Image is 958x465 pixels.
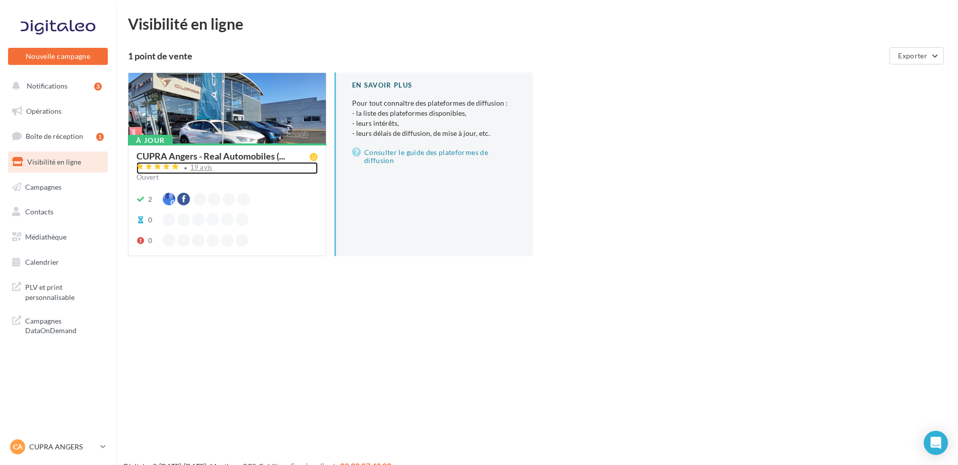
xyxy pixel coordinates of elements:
[27,158,81,166] span: Visibilité en ligne
[128,135,173,146] div: À jour
[25,280,104,302] span: PLV et print personnalisable
[26,107,61,115] span: Opérations
[148,236,152,246] div: 0
[190,164,213,171] div: 19 avis
[898,51,927,60] span: Exporter
[352,108,517,118] li: - la liste des plateformes disponibles,
[6,252,110,273] a: Calendrier
[96,133,104,141] div: 1
[25,232,66,241] span: Médiathèque
[25,207,53,216] span: Contacts
[352,98,517,138] p: Pour tout connaître des plateformes de diffusion :
[6,276,110,306] a: PLV et print personnalisable
[13,442,23,452] span: CA
[6,177,110,198] a: Campagnes
[352,81,517,90] div: En savoir plus
[8,437,108,456] a: CA CUPRA ANGERS
[128,16,946,31] div: Visibilité en ligne
[6,226,110,248] a: Médiathèque
[25,258,59,266] span: Calendrier
[25,314,104,336] span: Campagnes DataOnDemand
[6,151,110,173] a: Visibilité en ligne
[6,125,110,147] a: Boîte de réception1
[8,48,108,65] button: Nouvelle campagne
[136,173,159,181] span: Ouvert
[94,83,102,91] div: 3
[352,128,517,138] li: - leurs délais de diffusion, de mise à jour, etc.
[6,101,110,122] a: Opérations
[136,151,285,161] span: CUPRA Angers - Real Automobiles (...
[29,442,96,452] p: CUPRA ANGERS
[889,47,944,64] button: Exporter
[148,194,152,204] div: 2
[26,132,83,140] span: Boîte de réception
[924,431,948,455] div: Open Intercom Messenger
[136,162,318,174] a: 19 avis
[6,75,106,97] button: Notifications 3
[6,201,110,222] a: Contacts
[27,82,67,90] span: Notifications
[352,146,517,167] a: Consulter le guide des plateformes de diffusion
[128,51,885,60] div: 1 point de vente
[352,118,517,128] li: - leurs intérêts,
[25,182,61,191] span: Campagnes
[148,215,152,225] div: 0
[6,310,110,340] a: Campagnes DataOnDemand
